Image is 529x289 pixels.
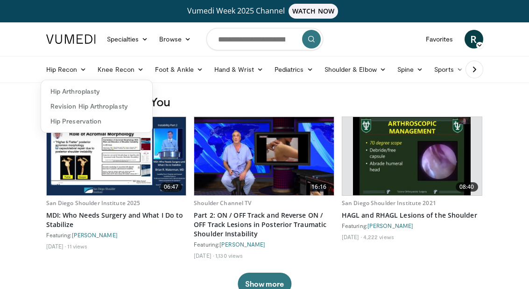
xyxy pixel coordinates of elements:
[209,60,269,79] a: Hand & Wrist
[72,232,118,238] a: [PERSON_NAME]
[319,60,392,79] a: Shoulder & Elbow
[465,30,483,48] a: R
[367,222,413,229] a: [PERSON_NAME]
[456,182,478,192] span: 08:40
[219,241,265,248] a: [PERSON_NAME]
[194,252,214,259] li: [DATE]
[46,211,187,229] a: MDI: Who Needs Surgery and What I Do to Stabilize
[392,60,429,79] a: Spine
[160,182,183,192] span: 06:47
[194,199,251,207] a: Shoulder Channel TV
[47,117,186,195] a: 06:47
[154,30,197,48] a: Browse
[47,117,186,195] img: 3a2f5bb8-c0c0-4fc6-913e-97078c280665.620x360_q85_upscale.jpg
[363,233,394,241] li: 4,222 views
[46,94,483,109] h3: Recommended for You
[353,117,471,195] img: 2a451777-8de0-424c-a957-c9d56c67cf0c.620x360_q85_upscale.jpg
[206,28,323,50] input: Search topics, interventions
[41,99,152,114] a: Revision Hip Arthroplasty
[41,84,152,99] a: Hip Arthroplasty
[342,211,482,220] a: HAGL and RHAGL Lesions of the Shoulder
[46,199,141,207] a: San Diego Shoulder Institute 2025
[269,60,319,79] a: Pediatrics
[420,30,459,48] a: Favorites
[215,252,243,259] li: 1,130 views
[41,60,92,79] a: Hip Recon
[289,4,338,19] span: WATCH NOW
[194,241,334,248] div: Featuring:
[194,117,333,195] img: 33f2bdca-6543-4af3-9999-4c84cafedff6.620x360_q85_upscale.jpg
[194,211,334,239] a: Part 2: ON / OFF Track and Reverse ON / OFF Track Lesions in Posterior Traumatic Shoulder Instabi...
[149,60,209,79] a: Foot & Ankle
[41,4,489,19] a: Vumedi Week 2025 ChannelWATCH NOW
[342,233,362,241] li: [DATE]
[46,231,187,239] div: Featuring:
[46,34,96,44] img: VuMedi Logo
[101,30,154,48] a: Specialties
[308,182,330,192] span: 16:16
[67,242,87,250] li: 11 views
[342,117,482,195] a: 08:40
[41,114,152,129] a: Hip Preservation
[46,242,66,250] li: [DATE]
[342,199,436,207] a: San Diego Shoulder Institute 2021
[429,60,469,79] a: Sports
[92,60,149,79] a: Knee Recon
[194,117,334,195] a: 16:16
[342,222,482,229] div: Featuring:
